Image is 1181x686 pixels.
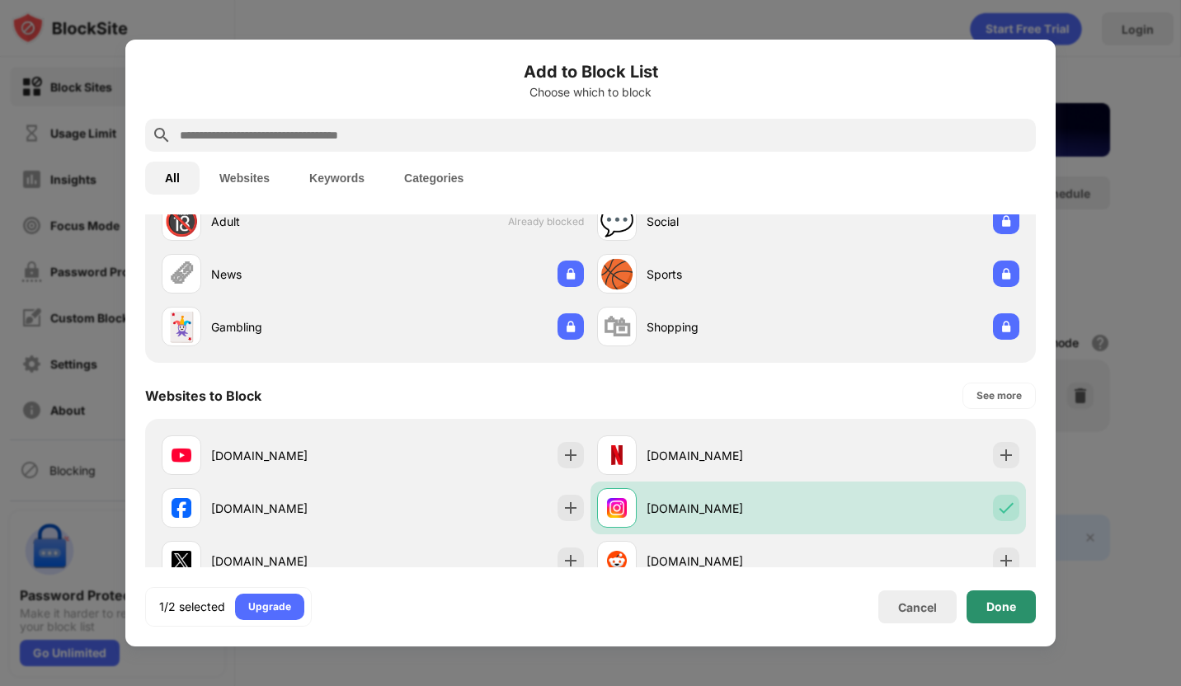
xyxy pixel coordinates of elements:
div: 💬 [600,204,634,238]
h6: Add to Block List [145,59,1036,84]
div: [DOMAIN_NAME] [211,447,373,464]
div: 🔞 [164,204,199,238]
img: favicons [172,445,191,465]
div: Choose which to block [145,86,1036,99]
div: Done [986,600,1016,613]
button: Categories [384,162,483,195]
div: Upgrade [248,599,291,615]
div: 🃏 [164,310,199,344]
div: [DOMAIN_NAME] [211,552,373,570]
div: Websites to Block [145,388,261,404]
div: 🛍 [603,310,631,344]
img: favicons [607,498,627,518]
div: [DOMAIN_NAME] [647,500,808,517]
button: Websites [200,162,289,195]
img: favicons [607,551,627,571]
div: [DOMAIN_NAME] [647,552,808,570]
img: favicons [607,445,627,465]
button: All [145,162,200,195]
div: [DOMAIN_NAME] [647,447,808,464]
div: [DOMAIN_NAME] [211,500,373,517]
div: Social [647,213,808,230]
div: See more [976,388,1022,404]
div: Shopping [647,318,808,336]
div: Cancel [898,600,937,614]
img: favicons [172,498,191,518]
div: 🏀 [600,257,634,291]
img: search.svg [152,125,172,145]
div: Gambling [211,318,373,336]
div: Adult [211,213,373,230]
div: 🗞 [167,257,195,291]
div: Sports [647,265,808,283]
img: favicons [172,551,191,571]
span: Already blocked [508,215,584,228]
div: 1/2 selected [159,599,225,615]
div: News [211,265,373,283]
button: Keywords [289,162,384,195]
